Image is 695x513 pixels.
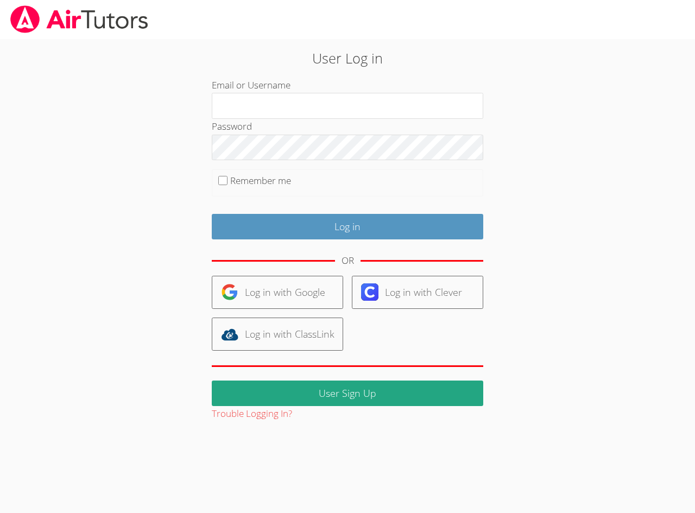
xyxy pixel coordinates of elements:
img: google-logo-50288ca7cdecda66e5e0955fdab243c47b7ad437acaf1139b6f446037453330a.svg [221,283,238,301]
label: Password [212,120,252,132]
img: clever-logo-6eab21bc6e7a338710f1a6ff85c0baf02591cd810cc4098c63d3a4b26e2feb20.svg [361,283,378,301]
div: OR [342,253,354,269]
img: classlink-logo-d6bb404cc1216ec64c9a2012d9dc4662098be43eaf13dc465df04b49fa7ab582.svg [221,326,238,343]
a: Log in with ClassLink [212,318,343,351]
label: Email or Username [212,79,290,91]
a: Log in with Clever [352,276,483,309]
a: User Sign Up [212,381,483,406]
button: Trouble Logging In? [212,406,292,422]
h2: User Log in [160,48,535,68]
a: Log in with Google [212,276,343,309]
label: Remember me [230,174,291,187]
img: airtutors_banner-c4298cdbf04f3fff15de1276eac7730deb9818008684d7c2e4769d2f7ddbe033.png [9,5,149,33]
input: Log in [212,214,483,239]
